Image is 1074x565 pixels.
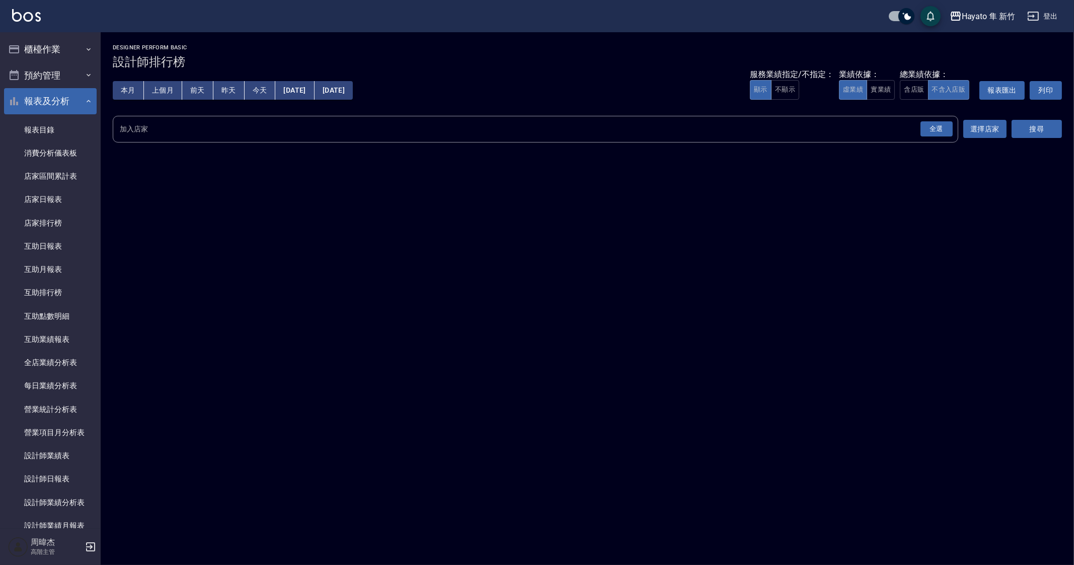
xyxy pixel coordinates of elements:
a: 互助日報表 [4,235,97,258]
h5: 周暐杰 [31,537,82,547]
a: 設計師業績表 [4,444,97,467]
button: 昨天 [213,81,245,100]
button: 不顯示 [771,80,799,100]
button: 虛業績 [839,80,867,100]
button: 選擇店家 [963,120,1007,138]
button: 列印 [1030,81,1062,100]
input: 店家名稱 [117,120,939,138]
a: 全店業績分析表 [4,351,97,374]
a: 每日業績分析表 [4,374,97,397]
button: 搜尋 [1012,120,1062,138]
button: 上個月 [144,81,182,100]
div: 總業績依據： [900,69,974,80]
a: 消費分析儀表板 [4,142,97,165]
button: 預約管理 [4,62,97,89]
button: 今天 [245,81,276,100]
button: Hayato 隼 新竹 [946,6,1019,27]
h3: 設計師排行榜 [113,55,1062,69]
a: 設計師日報表 [4,467,97,490]
button: [DATE] [275,81,314,100]
a: 互助排行榜 [4,281,97,304]
button: 報表及分析 [4,88,97,114]
div: 業績依據： [839,69,895,80]
button: 含店販 [900,80,928,100]
a: 店家日報表 [4,188,97,211]
button: Open [918,119,955,139]
a: 營業項目月分析表 [4,421,97,444]
a: 互助點數明細 [4,305,97,328]
button: 登出 [1023,7,1062,26]
a: 店家區間累計表 [4,165,97,188]
a: 互助月報表 [4,258,97,281]
img: Person [8,537,28,557]
button: 報表匯出 [979,81,1025,100]
button: 櫃檯作業 [4,36,97,62]
a: 店家排行榜 [4,211,97,235]
button: save [920,6,941,26]
button: 不含入店販 [928,80,970,100]
p: 高階主管 [31,547,82,556]
a: 互助業績報表 [4,328,97,351]
button: [DATE] [315,81,353,100]
button: 顯示 [750,80,772,100]
a: 設計師業績分析表 [4,491,97,514]
h2: Designer Perform Basic [113,44,1062,51]
div: Hayato 隼 新竹 [962,10,1015,23]
div: 全選 [920,121,953,137]
a: 設計師業績月報表 [4,514,97,537]
img: Logo [12,9,41,22]
a: 營業統計分析表 [4,398,97,421]
a: 報表目錄 [4,118,97,142]
button: 本月 [113,81,144,100]
button: 前天 [182,81,213,100]
button: 實業績 [867,80,895,100]
div: 服務業績指定/不指定： [750,69,834,80]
